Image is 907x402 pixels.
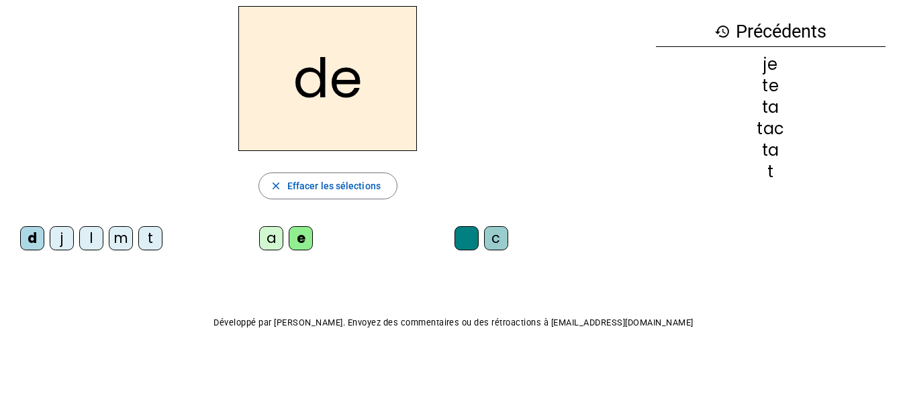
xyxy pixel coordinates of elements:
p: Développé par [PERSON_NAME]. Envoyez des commentaires ou des rétroactions à [EMAIL_ADDRESS][DOMAI... [11,315,896,331]
div: e [289,226,313,250]
div: tac [656,121,886,137]
h2: de [238,6,417,151]
button: Effacer les sélections [258,172,397,199]
mat-icon: close [270,180,282,192]
div: ta [656,99,886,115]
div: a [259,226,283,250]
div: t [138,226,162,250]
div: m [109,226,133,250]
div: d [20,226,44,250]
div: t [656,164,886,180]
div: j [50,226,74,250]
div: je [656,56,886,72]
div: ta [656,142,886,158]
div: l [79,226,103,250]
h3: Précédents [656,17,886,47]
span: Effacer les sélections [287,178,381,194]
mat-icon: history [714,23,730,40]
div: te [656,78,886,94]
div: c [484,226,508,250]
